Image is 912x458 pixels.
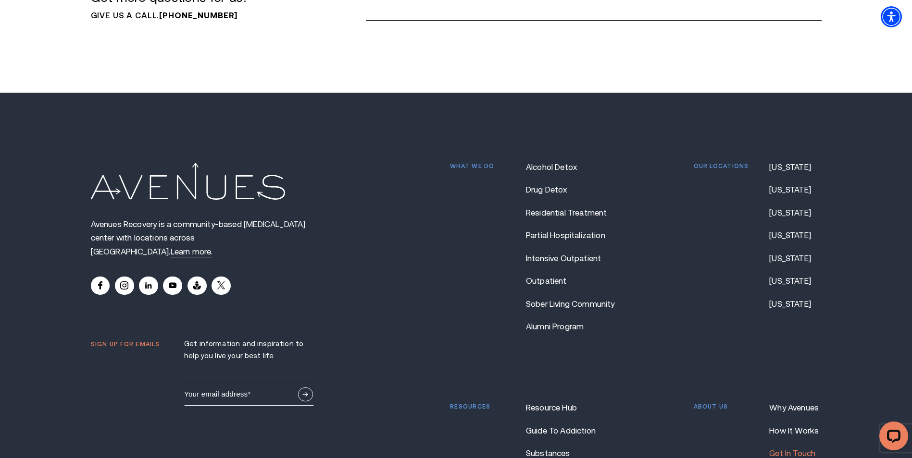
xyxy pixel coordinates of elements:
[91,163,286,200] img: Avenues Logo
[694,163,749,169] p: Our locations
[769,300,821,309] a: [US_STATE]
[769,208,821,217] a: [US_STATE]
[91,11,264,21] p: Give us a call.
[184,338,312,362] p: Get information and inspiration to help you live your best life.
[526,322,618,331] a: Alumni Program
[769,163,821,172] a: [US_STATE]
[450,163,494,169] p: What we do
[171,247,212,256] a: Avenues Recovery is a community-based drug and alcohol rehabilitation center with locations acros...
[91,341,160,348] p: Sign up for emails
[526,403,618,412] a: Resource Hub
[872,418,912,458] iframe: LiveChat chat widget
[526,254,618,263] a: Intensive Outpatient
[526,185,618,194] a: Drug Detox
[526,300,618,309] a: Sober Living Community
[91,218,314,259] p: Avenues Recovery is a community-based [MEDICAL_DATA] center with locations across [GEOGRAPHIC_DATA].
[881,6,902,27] div: Accessibility Menu
[526,277,618,286] a: Outpatient
[769,449,821,458] a: Get In Touch
[184,382,314,406] input: Email
[769,185,821,194] a: [US_STATE]
[163,277,182,295] a: Youtube
[450,403,490,410] p: Resources
[298,387,313,401] button: Sign Up Now
[526,426,618,435] a: Guide To Addiction
[694,403,728,410] p: About us
[769,254,821,263] a: [US_STATE]
[526,449,618,458] a: Substances
[769,426,821,435] a: How It Works
[526,208,618,217] a: Residential Treatment
[526,163,618,172] a: Alcohol Detox
[526,231,618,240] a: Partial Hospitalization
[769,403,821,412] a: Why Avenues
[769,231,821,240] a: [US_STATE]
[159,11,237,20] a: call 866-701-2239
[769,277,821,286] a: [US_STATE]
